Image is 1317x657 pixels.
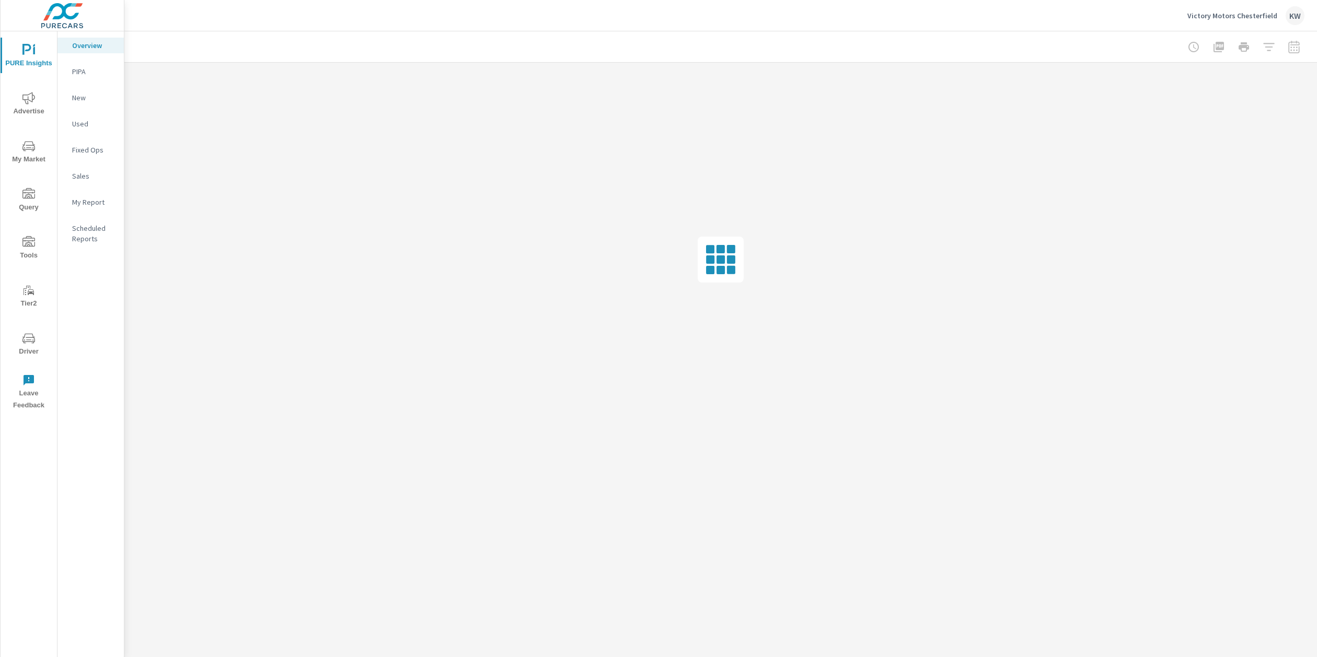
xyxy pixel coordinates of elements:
[57,168,124,184] div: Sales
[72,171,115,181] p: Sales
[1,31,57,416] div: nav menu
[72,119,115,129] p: Used
[57,90,124,105] div: New
[57,194,124,210] div: My Report
[72,92,115,103] p: New
[57,64,124,79] div: PIPA
[4,188,54,214] span: Query
[57,142,124,158] div: Fixed Ops
[4,374,54,412] span: Leave Feedback
[4,140,54,166] span: My Market
[72,223,115,244] p: Scheduled Reports
[72,40,115,51] p: Overview
[57,116,124,132] div: Used
[4,44,54,69] span: PURE Insights
[4,284,54,310] span: Tier2
[4,236,54,262] span: Tools
[57,220,124,247] div: Scheduled Reports
[72,145,115,155] p: Fixed Ops
[57,38,124,53] div: Overview
[72,197,115,207] p: My Report
[4,332,54,358] span: Driver
[4,92,54,118] span: Advertise
[1187,11,1277,20] p: Victory Motors Chesterfield
[1286,6,1304,25] div: KW
[72,66,115,77] p: PIPA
